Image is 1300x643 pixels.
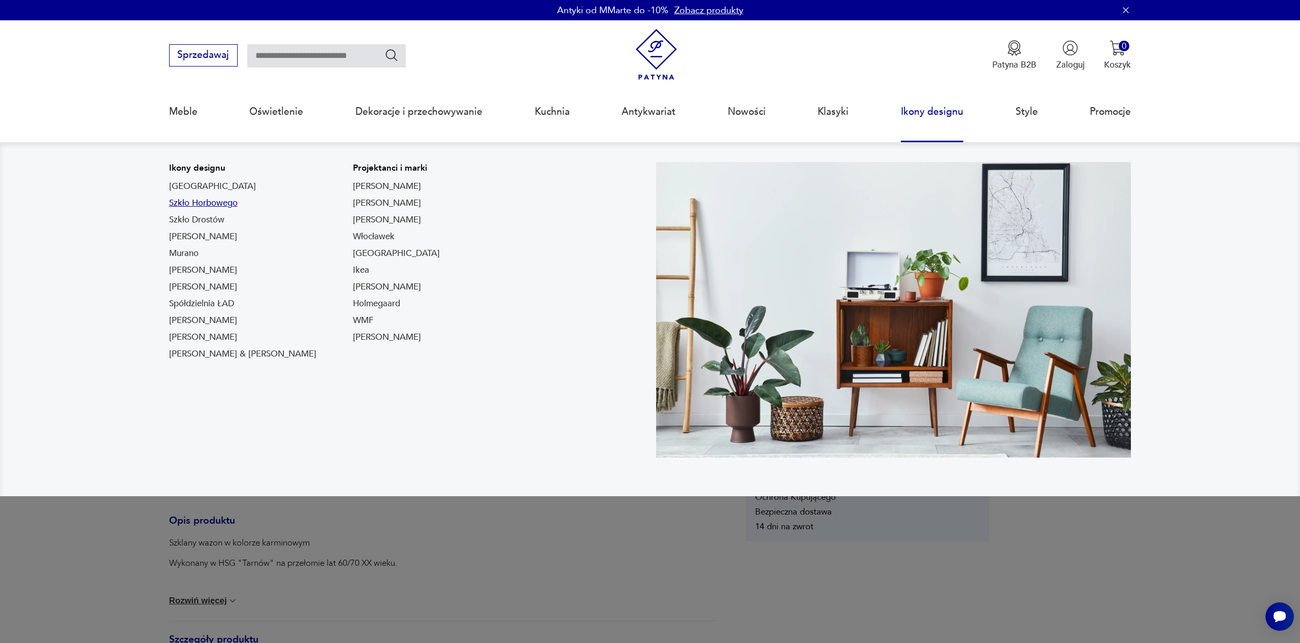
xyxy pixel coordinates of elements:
[169,180,256,192] a: [GEOGRAPHIC_DATA]
[249,88,303,135] a: Oświetlenie
[992,59,1036,71] p: Patyna B2B
[656,162,1131,458] img: Meble
[353,197,421,209] a: [PERSON_NAME]
[169,44,238,67] button: Sprzedawaj
[728,88,766,135] a: Nowości
[1090,88,1131,135] a: Promocje
[353,298,400,310] a: Holmegaard
[1056,40,1085,71] button: Zaloguj
[384,48,399,62] button: Szukaj
[1016,88,1038,135] a: Style
[169,314,237,327] a: [PERSON_NAME]
[353,180,421,192] a: [PERSON_NAME]
[622,88,675,135] a: Antykwariat
[1104,40,1131,71] button: 0Koszyk
[901,88,963,135] a: Ikony designu
[992,40,1036,71] a: Ikona medaluPatyna B2B
[1062,40,1078,56] img: Ikonka użytkownika
[557,4,668,17] p: Antyki od MMarte do -10%
[353,231,395,243] a: Włocławek
[169,214,224,226] a: Szkło Drostów
[1265,602,1294,631] iframe: Smartsupp widget button
[169,197,238,209] a: Szkło Horbowego
[353,314,374,327] a: WMF
[169,264,237,276] a: [PERSON_NAME]
[169,281,237,293] a: [PERSON_NAME]
[353,247,440,260] a: [GEOGRAPHIC_DATA]
[1006,40,1022,56] img: Ikona medalu
[169,348,316,360] a: [PERSON_NAME] & [PERSON_NAME]
[631,29,682,80] img: Patyna - sklep z meblami i dekoracjami vintage
[169,231,237,243] a: [PERSON_NAME]
[169,88,198,135] a: Meble
[992,40,1036,71] button: Patyna B2B
[818,88,849,135] a: Klasyki
[1119,41,1129,51] div: 0
[169,162,316,174] p: Ikony designu
[1056,59,1085,71] p: Zaloguj
[353,331,421,343] a: [PERSON_NAME]
[353,281,421,293] a: [PERSON_NAME]
[353,264,369,276] a: Ikea
[355,88,482,135] a: Dekoracje i przechowywanie
[1110,40,1125,56] img: Ikona koszyka
[169,247,199,260] a: Murano
[353,214,421,226] a: [PERSON_NAME]
[535,88,570,135] a: Kuchnia
[1104,59,1131,71] p: Koszyk
[169,298,234,310] a: Spółdzielnia ŁAD
[674,4,743,17] a: Zobacz produkty
[169,331,237,343] a: [PERSON_NAME]
[169,52,238,60] a: Sprzedawaj
[353,162,440,174] p: Projektanci i marki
